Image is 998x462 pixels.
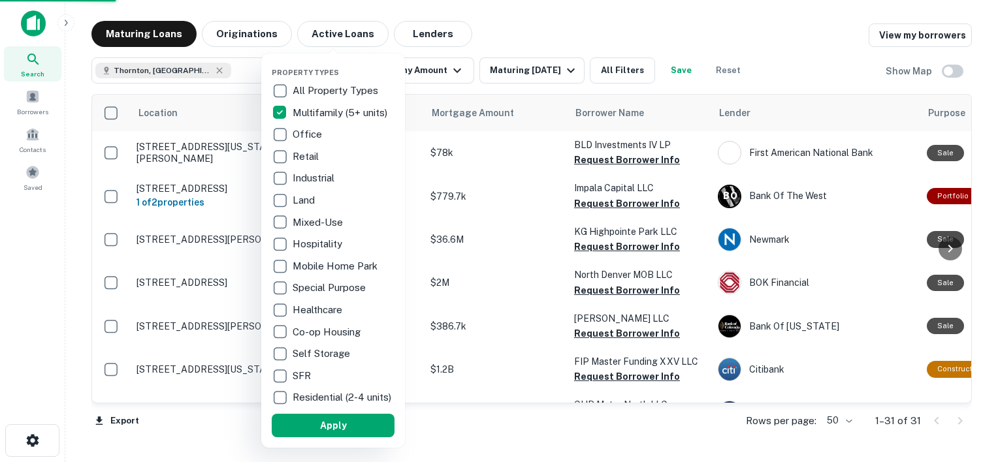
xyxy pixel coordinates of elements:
p: Self Storage [293,346,353,362]
p: Office [293,127,325,142]
button: Apply [272,414,394,437]
p: Co-op Housing [293,324,363,340]
p: Multifamily (5+ units) [293,105,390,121]
p: Mixed-Use [293,215,346,230]
p: Hospitality [293,236,345,252]
p: Residential (2-4 units) [293,390,394,405]
p: Mobile Home Park [293,258,380,274]
p: SFR [293,368,314,384]
p: Healthcare [293,302,345,318]
p: Land [293,192,317,208]
p: Retail [293,149,321,164]
p: All Property Types [293,83,381,99]
iframe: Chat Widget [933,358,998,420]
p: Industrial [293,170,337,186]
p: Special Purpose [293,280,368,296]
span: Property Types [272,69,339,76]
